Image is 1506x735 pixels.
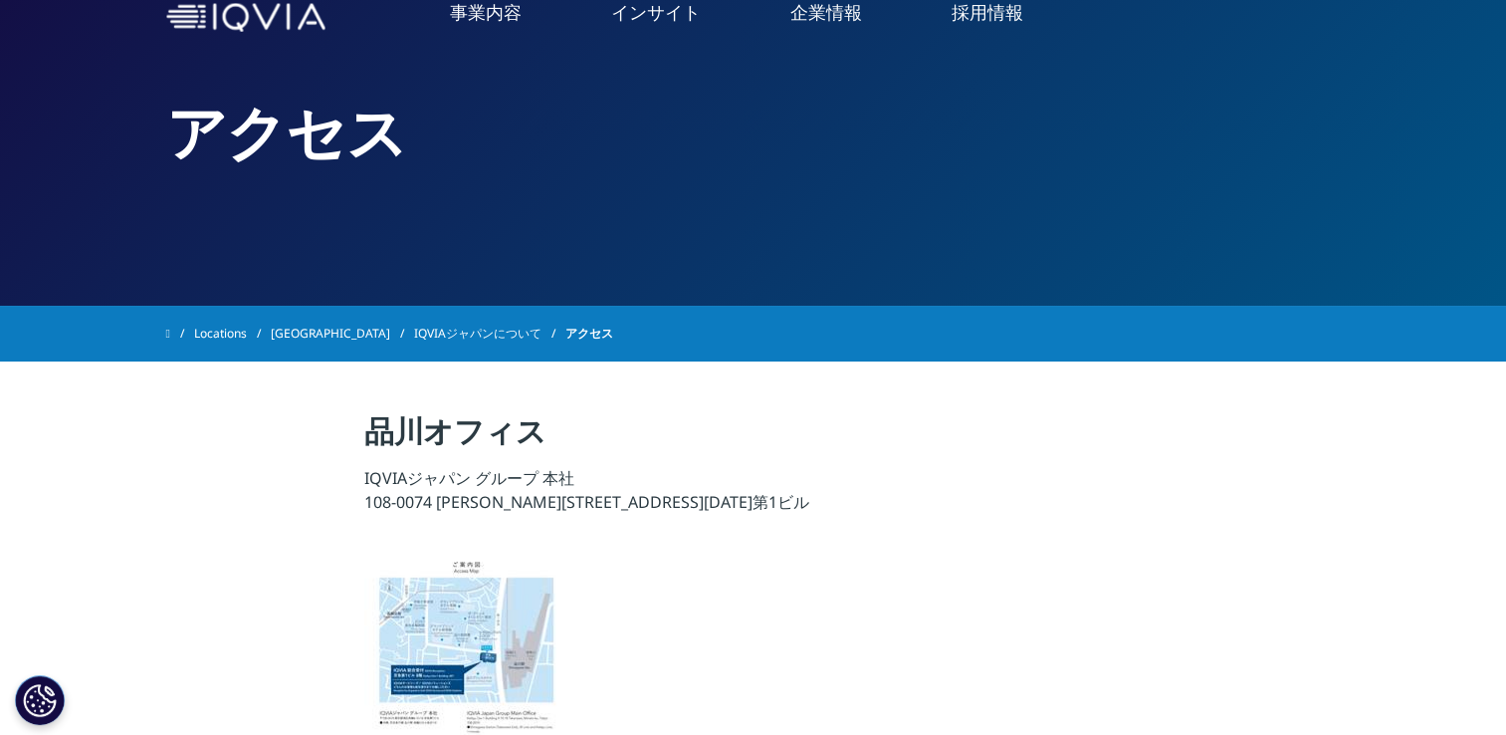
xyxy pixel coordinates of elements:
[271,316,414,352] a: [GEOGRAPHIC_DATA]
[166,95,1341,169] h2: アクセス
[364,466,1142,526] p: IQVIAジャパン グループ 本社 108-0074 [PERSON_NAME][STREET_ADDRESS][DATE]第1ビル
[194,316,271,352] a: Locations
[15,675,65,725] button: Cookie 設定
[364,410,545,451] strong: 品川オフィス
[414,316,565,352] a: IQVIAジャパンについて
[565,316,613,352] span: アクセス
